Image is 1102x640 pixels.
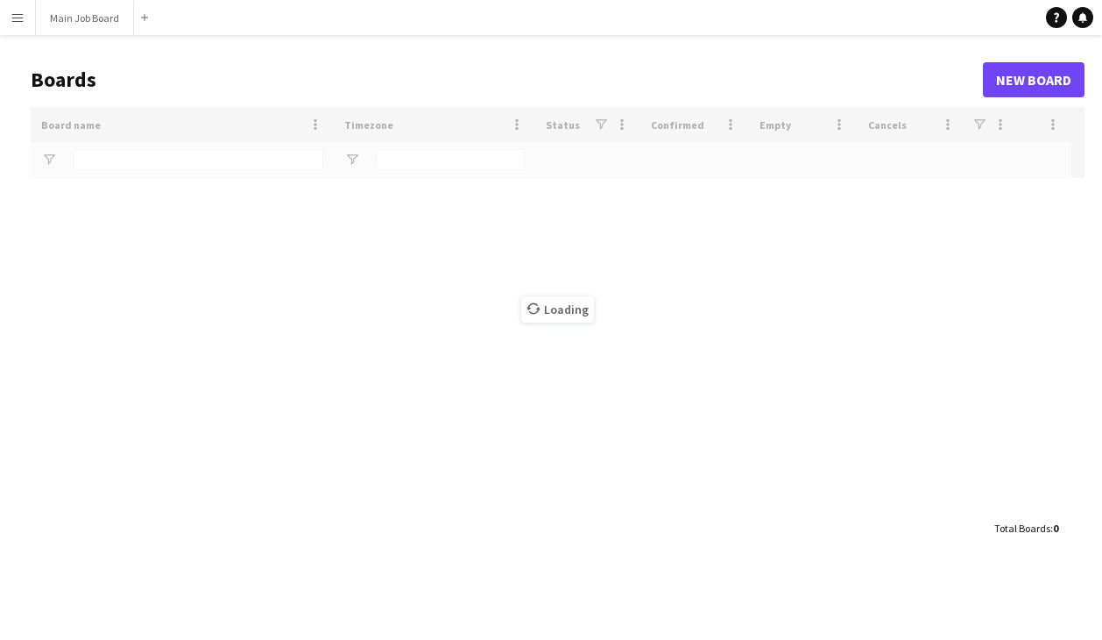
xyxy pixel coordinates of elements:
[1053,522,1058,535] span: 0
[994,522,1050,535] span: Total Boards
[983,62,1084,97] a: New Board
[521,296,594,323] span: Loading
[994,511,1058,545] div: :
[36,1,134,35] button: Main Job Board
[31,67,983,93] h1: Boards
